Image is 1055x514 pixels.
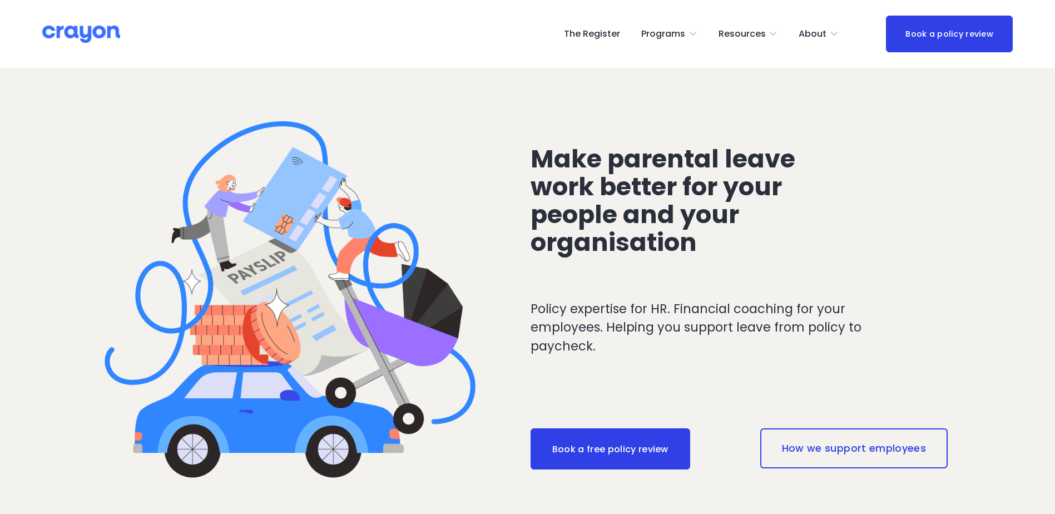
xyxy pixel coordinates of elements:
a: Book a free policy review [531,428,690,469]
p: Policy expertise for HR. Financial coaching for your employees. Helping you support leave from po... [531,300,907,356]
span: About [799,26,826,42]
a: folder dropdown [641,25,697,43]
a: Book a policy review [886,16,1013,52]
span: Make parental leave work better for your people and your organisation [531,141,801,260]
img: Crayon [42,24,120,44]
span: Programs [641,26,685,42]
a: The Register [564,25,620,43]
a: folder dropdown [719,25,778,43]
span: Resources [719,26,766,42]
a: folder dropdown [799,25,839,43]
a: How we support employees [760,428,948,468]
